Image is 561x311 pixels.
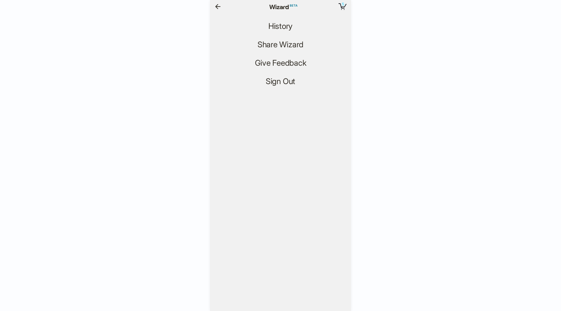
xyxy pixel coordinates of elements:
[250,58,312,68] a: Give Feedback
[266,77,295,86] span: Sign Out
[342,2,344,7] span: 5
[255,58,306,68] span: Give Feedback
[252,39,309,50] button: Share Wizard
[268,22,293,31] span: History
[260,76,301,87] button: Sign Out
[258,40,303,50] span: Share Wizard
[263,21,298,32] button: History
